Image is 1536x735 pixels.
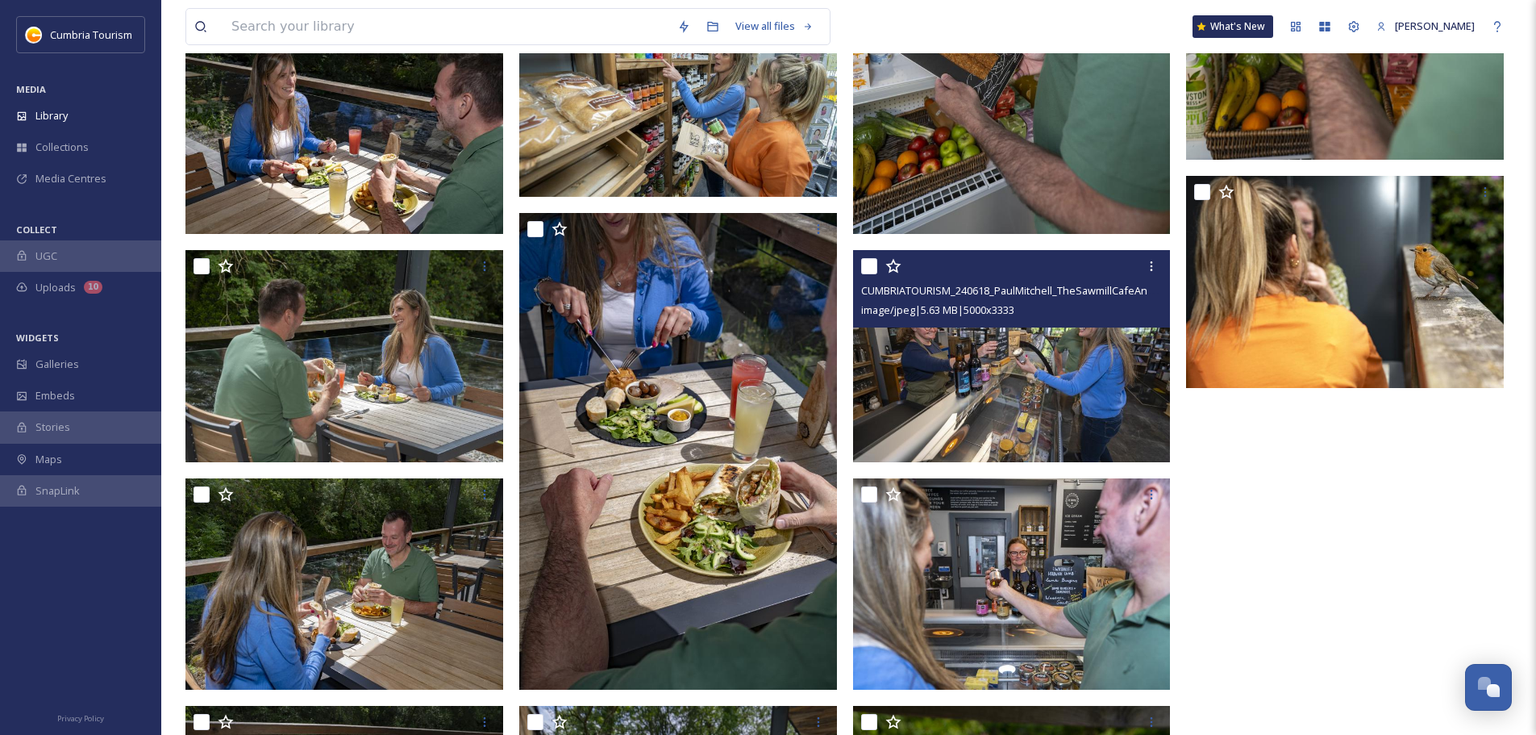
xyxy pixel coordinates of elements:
[861,282,1347,298] span: CUMBRIATOURISM_240618_PaulMitchell_TheSawmillCafeAndFarmShopNetherWasdale_ (64 of 71).jpg
[185,478,503,691] img: CUMBRIATOURISM_240618_PaulMitchell_TheSawmillCafeAndFarmShopNetherWasdale_ (16 of 71).jpg
[861,303,1014,317] span: image/jpeg | 5.63 MB | 5000 x 3333
[727,10,822,42] a: View all files
[35,483,80,499] span: SnapLink
[84,281,102,294] div: 10
[35,420,70,435] span: Stories
[1186,176,1504,388] img: CUMBRIATOURISM_240618_PaulMitchell_TheSawmillCafeAndFarmShopNetherWasdale_ (22 of 71).jpg
[35,248,57,264] span: UGC
[50,27,132,42] span: Cumbria Tourism
[16,332,59,344] span: WIDGETS
[16,83,46,95] span: MEDIA
[35,140,89,155] span: Collections
[35,388,75,403] span: Embeds
[853,250,1171,462] img: CUMBRIATOURISM_240618_PaulMitchell_TheSawmillCafeAndFarmShopNetherWasdale_ (64 of 71).jpg
[1465,664,1512,711] button: Open Chat
[35,452,62,467] span: Maps
[35,357,79,372] span: Galleries
[35,171,106,186] span: Media Centres
[57,708,104,727] a: Privacy Policy
[1368,10,1483,42] a: [PERSON_NAME]
[853,478,1171,691] img: CUMBRIATOURISM_240618_PaulMitchell_TheSawmillCafeAndFarmShopNetherWasdale_ (65 of 71).jpg
[26,27,42,43] img: images.jpg
[1193,15,1273,38] a: What's New
[1395,19,1475,33] span: [PERSON_NAME]
[57,713,104,724] span: Privacy Policy
[16,223,57,236] span: COLLECT
[185,250,503,462] img: CUMBRIATOURISM_240618_PaulMitchell_TheSawmillCafeAndFarmShopNetherWasdale_ (24 of 71).jpg
[35,280,76,295] span: Uploads
[35,108,68,123] span: Library
[519,213,837,690] img: CUMBRIATOURISM_240618_PaulMitchell_TheSawmillCafeAndFarmShopNetherWasdale_ (11 of 71).jpg
[223,9,669,44] input: Search your library
[185,22,503,234] img: CUMBRIATOURISM_240618_PaulMitchell_TheSawmillCafeAndFarmShopNetherWasdale_ (15 of 71).jpg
